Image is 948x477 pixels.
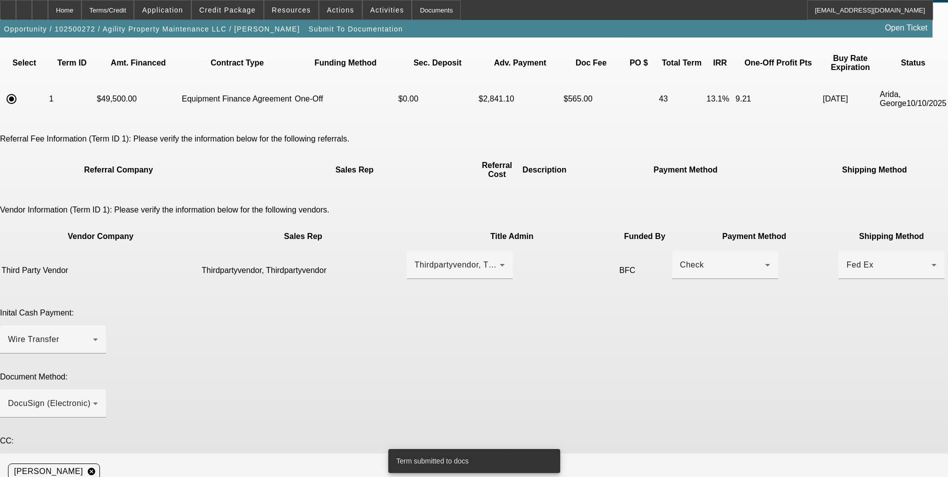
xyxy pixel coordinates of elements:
[479,58,562,67] p: Adv. Payment
[295,58,396,67] p: Funding Method
[847,260,874,269] span: Fed Ex
[201,250,405,290] td: Thirdpartyvendor, Thirdpartyvendor
[142,6,183,14] span: Application
[272,6,311,14] span: Resources
[8,399,90,407] span: DocuSign (Electronic)
[319,0,362,19] button: Actions
[569,165,803,174] p: Payment Method
[192,0,263,19] button: Credit Package
[564,58,619,67] p: Doc Fee
[182,58,293,67] p: Contract Type
[363,0,412,19] button: Activities
[4,25,300,33] span: Opportunity / 102500272 / Agility Property Maintenance LLC / [PERSON_NAME]
[49,94,94,103] p: 1
[134,0,190,19] button: Application
[202,232,405,241] p: Sales Rep
[881,19,932,36] a: Open Ticket
[83,467,100,476] mat-icon: cancel
[479,94,562,103] p: $2,841.10
[182,94,293,103] p: Equipment Finance Agreement
[388,449,556,473] div: Term submitted to docs
[621,58,657,67] p: PO $
[523,165,567,174] p: Description
[474,161,521,179] p: Referral Cost
[398,58,477,67] p: Sec. Deposit
[237,165,471,174] p: Sales Rep
[97,94,180,103] p: $49,500.00
[264,0,318,19] button: Resources
[736,94,821,103] p: 9.21
[370,6,404,14] span: Activities
[619,250,670,290] td: BFC
[327,6,354,14] span: Actions
[805,165,945,174] p: Shipping Method
[295,94,396,103] p: One-Off
[564,94,619,103] p: $565.00
[1,58,47,67] p: Select
[823,54,878,72] p: Buy Rate Expiration
[619,232,670,241] p: Funded By
[707,58,734,67] p: IRR
[672,232,837,241] p: Payment Method
[659,58,704,67] p: Total Term
[707,94,734,103] p: 13.1%
[415,260,548,269] span: Thirdpartyvendor, Thirdpartyvendor
[97,58,180,67] p: Amt. Financed
[659,94,704,103] p: 43
[1,250,200,290] td: Third Party Vendor
[306,20,406,38] button: Submit To Documentation
[199,6,256,14] span: Credit Package
[839,232,945,241] p: Shipping Method
[823,94,878,103] p: [DATE]
[680,260,704,269] span: Check
[8,335,59,343] span: Wire Transfer
[49,58,94,67] p: Term ID
[309,25,403,33] span: Submit To Documentation
[880,58,947,67] p: Status
[1,165,235,174] p: Referral Company
[1,232,200,241] p: Vendor Company
[407,232,618,241] p: Title Admin
[736,58,821,67] p: One-Off Profit Pts
[880,90,947,108] p: Arida, George10/10/2025
[398,94,477,103] p: $0.00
